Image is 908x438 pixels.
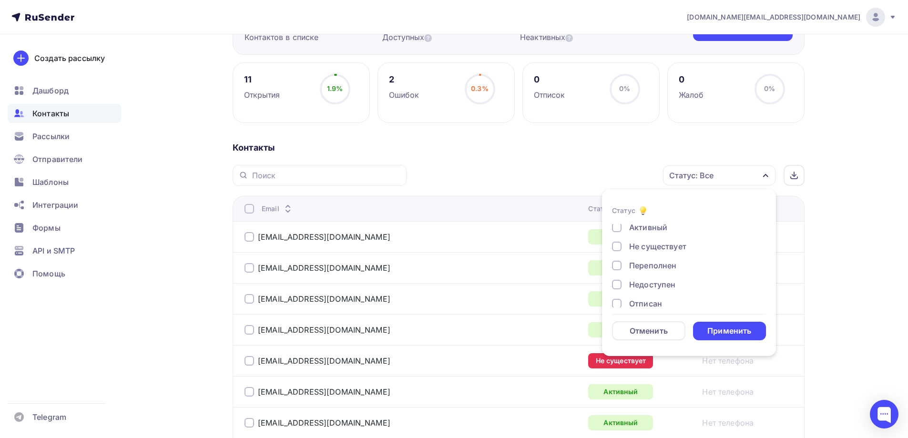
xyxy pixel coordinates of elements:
[629,241,686,252] div: Не существует
[34,52,105,64] div: Создать рассылку
[663,165,776,186] button: Статус: Все
[602,189,776,356] ul: Статус: Все
[629,298,662,309] div: Отписан
[588,204,626,214] div: Статус
[32,245,75,256] span: API и SMTP
[389,89,419,101] div: Ошибок
[619,84,630,92] span: 0%
[629,222,667,233] div: Активный
[520,31,658,43] div: Неактивных
[629,279,675,290] div: Недоступен
[707,326,751,336] div: Применить
[258,418,390,428] a: [EMAIL_ADDRESS][DOMAIN_NAME]
[702,386,754,397] a: Нет телефона
[679,74,704,85] div: 0
[258,356,390,366] a: [EMAIL_ADDRESS][DOMAIN_NAME]
[8,81,121,100] a: Дашборд
[32,108,69,119] span: Контакты
[233,142,805,153] div: Контакты
[245,31,382,43] div: Контактов в списке
[588,415,653,430] div: Активный
[389,74,419,85] div: 2
[702,417,754,428] a: Нет телефона
[32,85,69,96] span: Дашборд
[258,387,390,397] a: [EMAIL_ADDRESS][DOMAIN_NAME]
[32,131,70,142] span: Рассылки
[629,260,676,271] div: Переполнен
[8,104,121,123] a: Контакты
[327,84,343,92] span: 1.9%
[244,74,280,85] div: 11
[588,322,653,337] div: Активный
[258,294,390,304] a: [EMAIL_ADDRESS][DOMAIN_NAME]
[32,411,66,423] span: Telegram
[382,31,520,43] div: Доступных
[8,173,121,192] a: Шаблоны
[8,150,121,169] a: Отправители
[679,89,704,101] div: Жалоб
[258,325,390,335] a: [EMAIL_ADDRESS][DOMAIN_NAME]
[630,325,668,336] div: Отменить
[32,153,83,165] span: Отправители
[687,12,860,22] span: [DOMAIN_NAME][EMAIL_ADDRESS][DOMAIN_NAME]
[588,229,653,244] div: Активный
[32,176,69,188] span: Шаблоны
[588,291,653,306] div: Активный
[258,263,390,273] a: [EMAIL_ADDRESS][DOMAIN_NAME]
[669,170,714,181] div: Статус: Все
[534,89,565,101] div: Отписок
[244,89,280,101] div: Открытия
[252,170,401,181] input: Поиск
[612,206,635,215] div: Статус
[764,84,775,92] span: 0%
[258,232,390,242] a: [EMAIL_ADDRESS][DOMAIN_NAME]
[8,127,121,146] a: Рассылки
[32,199,78,211] span: Интеграции
[687,8,897,27] a: [DOMAIN_NAME][EMAIL_ADDRESS][DOMAIN_NAME]
[8,218,121,237] a: Формы
[534,74,565,85] div: 0
[262,204,294,214] div: Email
[32,222,61,234] span: Формы
[32,268,65,279] span: Помощь
[471,84,489,92] span: 0.3%
[588,384,653,399] div: Активный
[588,260,653,275] div: Активный
[588,353,653,368] div: Не существует
[702,355,754,367] a: Нет телефона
